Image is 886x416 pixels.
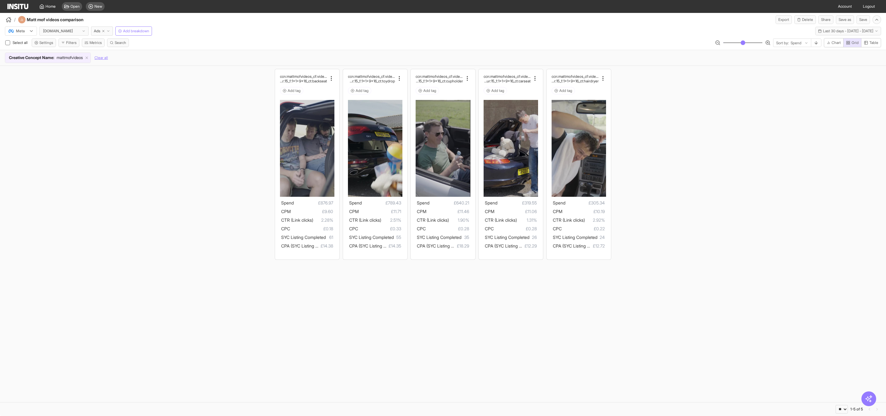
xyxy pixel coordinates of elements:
span: Home [46,4,56,9]
span: Spend [281,200,294,205]
span: £319.55 [497,199,537,207]
span: Search [115,40,126,45]
button: Add tag [280,87,303,94]
span: Spend [485,200,497,205]
span: £0.22 [562,225,605,232]
span: Add tag [491,88,504,93]
button: Last 30 days - [DATE] - [DATE] [815,27,881,35]
span: Add tag [288,88,301,93]
h2: nvenience_hk:lifechanging_dur:15_f:1x1+9x16_ct:backseat [280,79,327,83]
span: CPM [553,209,562,214]
span: SYC Listing Completed [281,235,326,240]
span: Spend [417,200,429,205]
span: 61 [326,234,333,241]
span: £876.97 [294,199,333,207]
span: CPC [485,226,494,231]
span: £11.06 [494,208,537,215]
button: Save as [836,15,854,24]
div: ccn:mattmofvideos_cf:video_prs:matt_cta:getquote_msg:convenience_hk:lifechanging_dur:15_f:1x1+9x1... [552,74,599,83]
span: SYC Listing Completed [349,235,394,240]
button: Save [856,15,870,24]
span: CPA (SYC Listing Completed) [417,243,473,248]
button: Search [107,38,129,47]
span: CPM [417,209,426,214]
button: Ads [91,26,113,36]
span: SYC Listing Completed [553,235,597,240]
span: £789.43 [362,199,401,207]
span: CPM [281,209,291,214]
span: Spend [553,200,565,205]
span: / [14,17,16,23]
button: Add tag [552,87,575,94]
span: Add tag [559,88,572,93]
span: mattmofvideos [57,55,83,61]
h2: nvenience_hk:lifechanging_dur:15_f:1x1+9x16_ct:carseat [484,79,531,83]
span: CPA (SYC Listing Completed) [553,243,609,248]
h2: ccn:mattmofvideos_cf:video_prs:matt_cta:getquote_msg:con [416,74,463,79]
span: £305.34 [565,199,605,207]
span: Sort by: [776,41,789,46]
h2: nvenience_hk:lifechanging_dur:15_f:1x1+9x16_ct:toydrop [348,79,395,83]
span: £640.21 [429,199,469,207]
span: CTR (Link clicks) [417,217,449,223]
button: Clear all [94,53,108,63]
span: Table [869,40,878,45]
div: Matt mof videos comparison [18,16,100,23]
span: £0.28 [494,225,537,232]
span: Spend [349,200,362,205]
span: 55 [394,234,401,241]
span: £14.38 [321,242,333,250]
span: £0.33 [358,225,401,232]
span: CTR (Link clicks) [553,217,585,223]
span: Add tag [423,88,436,93]
span: CPC [281,226,290,231]
button: Settings [32,38,56,47]
div: ccn:mattmofvideos_cf:video_prs:matt_cta:getquote_msg:convenience_hk:lifechanging_dur:15_f:1x1+9x1... [280,74,327,83]
span: Grid [852,40,859,45]
button: Table [861,38,881,47]
h2: ccn:mattmofvideos_cf:video_prs:matt_cta:getquote_msg:co [280,74,327,79]
span: Settings [39,40,53,45]
span: Chart [832,40,841,45]
span: £11.46 [426,208,469,215]
span: 2.28% [313,216,333,224]
span: Select all [13,40,29,45]
span: CTR (Link clicks) [281,217,313,223]
span: 2.92% [585,216,605,224]
img: Logo [7,4,28,9]
div: ccn:mattmofvideos_cf:video_prs:matt_cta:getquote_msg:convenience_hk:lifechanging_dur:15_f:1x1+9x1... [484,74,531,83]
div: 1-5 of 5 [850,407,863,412]
span: 1.31% [517,216,537,224]
button: Filters [58,38,79,47]
div: Creative Concept Name:mattmofvideos [5,53,90,63]
div: ccn:mattmofvideos_cf:video_prs:matt_cta:getquote_msg:convenience_hk:lifechanging_dur:15_f:1x1+9x1... [416,74,463,83]
h2: ccn:mattmofvideos_cf:video_prs:matt_cta:getquote_msg:co [484,74,531,79]
h2: venience_hk:lifechanging_dur:15_f:1x1+9x16_ct:cupholder [416,79,463,83]
span: Open [70,4,80,9]
span: CTR (Link clicks) [349,217,381,223]
span: CPA (SYC Listing Completed) [485,243,541,248]
span: £11.71 [359,208,401,215]
span: £12.29 [525,242,537,250]
span: Add breakdown [123,29,149,34]
span: CPC [553,226,562,231]
div: ccn:mattmofvideos_cf:video_prs:matt_cta:getquote_msg:convenience_hk:lifechanging_dur:15_f:1x1+9x1... [348,74,395,83]
span: Last 30 days - [DATE] - [DATE] [823,29,873,34]
button: Add tag [416,87,439,94]
span: CPA (SYC Listing Completed) [349,243,406,248]
span: CTR (Link clicks) [485,217,517,223]
span: CPA (SYC Listing Completed) [281,243,338,248]
button: Add tag [348,87,371,94]
button: Share [818,15,833,24]
span: £12.72 [593,242,605,250]
h2: ccn:mattmofvideos_cf:video_prs:matt_cta:getquote_msg:co [348,74,395,79]
button: / [5,16,16,23]
span: New [94,4,102,9]
span: CPM [485,209,494,214]
span: SYC Listing Completed [485,235,529,240]
button: Delete [794,15,816,24]
button: Export [776,15,792,24]
span: Add tag [356,88,369,93]
span: £0.28 [426,225,469,232]
button: Add breakdown [115,26,152,36]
